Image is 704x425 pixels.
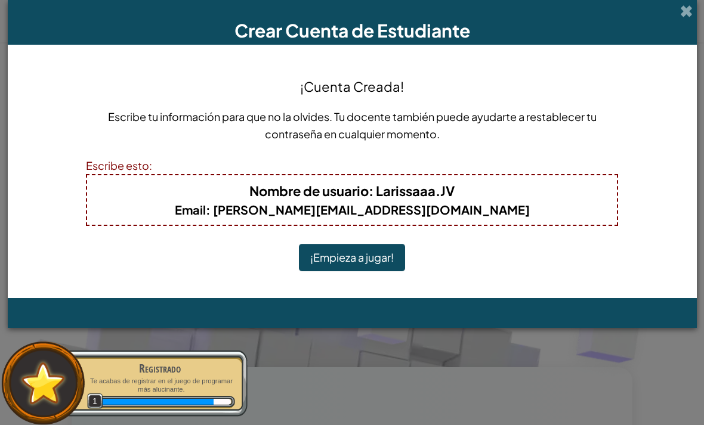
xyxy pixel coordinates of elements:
[87,393,103,410] span: 1
[299,244,405,271] button: ¡Empieza a jugar!
[85,377,235,394] p: Te acabas de registrar en el juego de programar más alucinante.
[175,202,206,217] span: Email
[249,182,369,199] span: Nombre de usuario
[249,182,455,199] b: : Larissaaa.JV
[86,108,618,142] p: Escribe tu información para que no la olvides. Tu docente también puede ayudarte a restablecer tu...
[16,356,70,410] img: default.png
[85,360,235,377] div: Registrado
[175,202,530,217] b: : [PERSON_NAME][EMAIL_ADDRESS][DOMAIN_NAME]
[234,19,470,42] span: Crear Cuenta de Estudiante
[86,157,618,174] div: Escribe esto:
[300,77,404,96] h4: ¡Cuenta Creada!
